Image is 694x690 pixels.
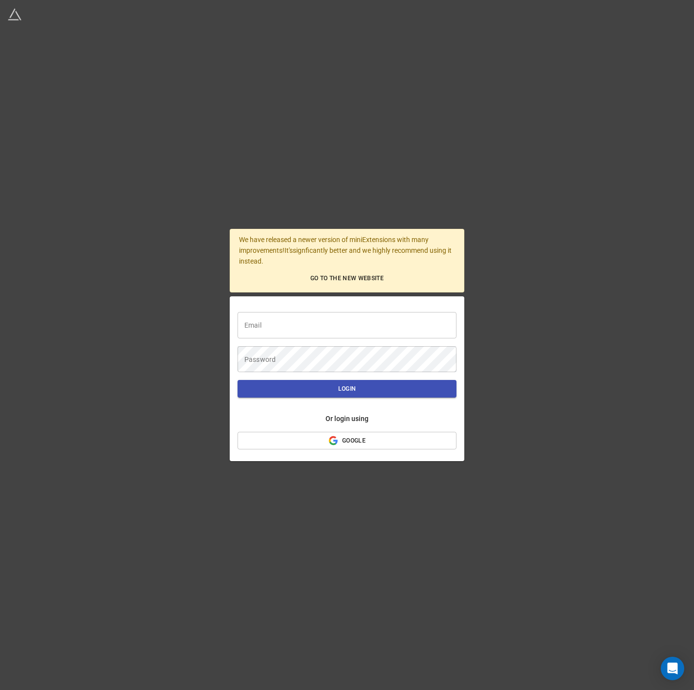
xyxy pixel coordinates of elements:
span: Google [245,436,449,446]
button: Login [238,380,456,398]
div: Or login using [325,413,369,424]
div: We have released a newer version of miniExtensions with many improvements! It's signficantly bett... [230,229,464,292]
span: Go to the new website [243,273,452,284]
img: miniextensions-icon.73ae0678.png [8,8,22,22]
a: Go to the new website [239,270,455,287]
span: Login [245,384,449,394]
img: Google_%22G%22_logo.svg [328,436,338,445]
div: Open Intercom Messenger [661,657,684,680]
button: Google [238,432,456,449]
